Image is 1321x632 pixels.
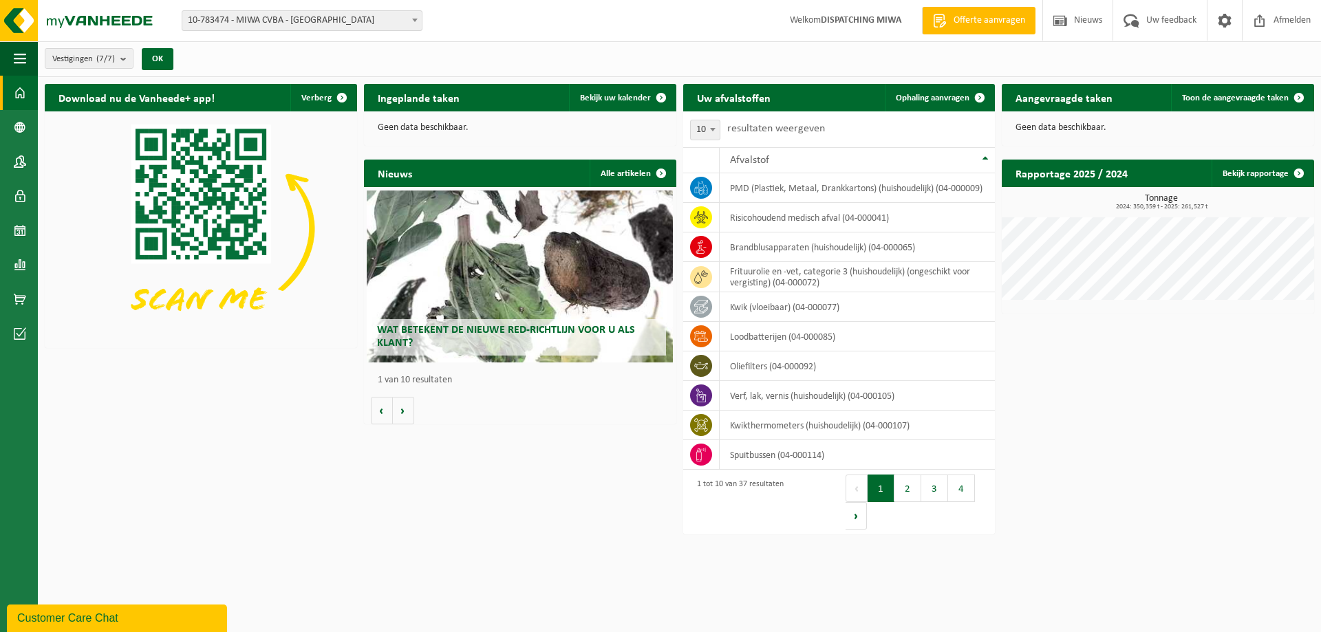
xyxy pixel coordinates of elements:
[364,160,426,186] h2: Nieuws
[720,381,996,411] td: verf, lak, vernis (huishoudelijk) (04-000105)
[182,10,422,31] span: 10-783474 - MIWA CVBA - SINT-NIKLAAS
[1212,160,1313,187] a: Bekijk rapportage
[730,155,769,166] span: Afvalstof
[846,502,867,530] button: Next
[720,232,996,262] td: brandblusapparaten (huishoudelijk) (04-000065)
[1009,194,1314,210] h3: Tonnage
[367,190,673,362] a: Wat betekent de nieuwe RED-richtlijn voor u als klant?
[378,375,669,385] p: 1 van 10 resultaten
[690,120,720,140] span: 10
[45,84,228,111] h2: Download nu de Vanheede+ app!
[590,160,675,187] a: Alle artikelen
[7,602,230,632] iframe: chat widget
[922,7,1035,34] a: Offerte aanvragen
[378,123,663,133] p: Geen data beschikbaar.
[96,54,115,63] count: (7/7)
[720,322,996,351] td: loodbatterijen (04-000085)
[45,111,357,345] img: Download de VHEPlus App
[683,84,784,111] h2: Uw afvalstoffen
[580,94,651,102] span: Bekijk uw kalender
[45,48,133,69] button: Vestigingen(7/7)
[290,84,356,111] button: Verberg
[921,475,948,502] button: 3
[720,173,996,203] td: PMD (Plastiek, Metaal, Drankkartons) (huishoudelijk) (04-000009)
[569,84,675,111] a: Bekijk uw kalender
[182,11,422,30] span: 10-783474 - MIWA CVBA - SINT-NIKLAAS
[371,397,393,424] button: Vorige
[821,15,901,25] strong: DISPATCHING MIWA
[393,397,414,424] button: Volgende
[720,351,996,381] td: oliefilters (04-000092)
[142,48,173,70] button: OK
[690,473,784,531] div: 1 tot 10 van 37 resultaten
[896,94,969,102] span: Ophaling aanvragen
[1002,160,1141,186] h2: Rapportage 2025 / 2024
[720,262,996,292] td: frituurolie en -vet, categorie 3 (huishoudelijk) (ongeschikt voor vergisting) (04-000072)
[720,203,996,232] td: risicohoudend medisch afval (04-000041)
[720,292,996,322] td: kwik (vloeibaar) (04-000077)
[885,84,994,111] a: Ophaling aanvragen
[727,123,825,134] label: resultaten weergeven
[720,440,996,470] td: spuitbussen (04-000114)
[950,14,1029,28] span: Offerte aanvragen
[846,475,868,502] button: Previous
[720,411,996,440] td: kwikthermometers (huishoudelijk) (04-000107)
[1009,204,1314,210] span: 2024: 350,359 t - 2025: 261,527 t
[1002,84,1126,111] h2: Aangevraagde taken
[52,49,115,69] span: Vestigingen
[1016,123,1300,133] p: Geen data beschikbaar.
[377,325,635,349] span: Wat betekent de nieuwe RED-richtlijn voor u als klant?
[1182,94,1289,102] span: Toon de aangevraagde taken
[364,84,473,111] h2: Ingeplande taken
[894,475,921,502] button: 2
[948,475,975,502] button: 4
[868,475,894,502] button: 1
[691,120,720,140] span: 10
[1171,84,1313,111] a: Toon de aangevraagde taken
[301,94,332,102] span: Verberg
